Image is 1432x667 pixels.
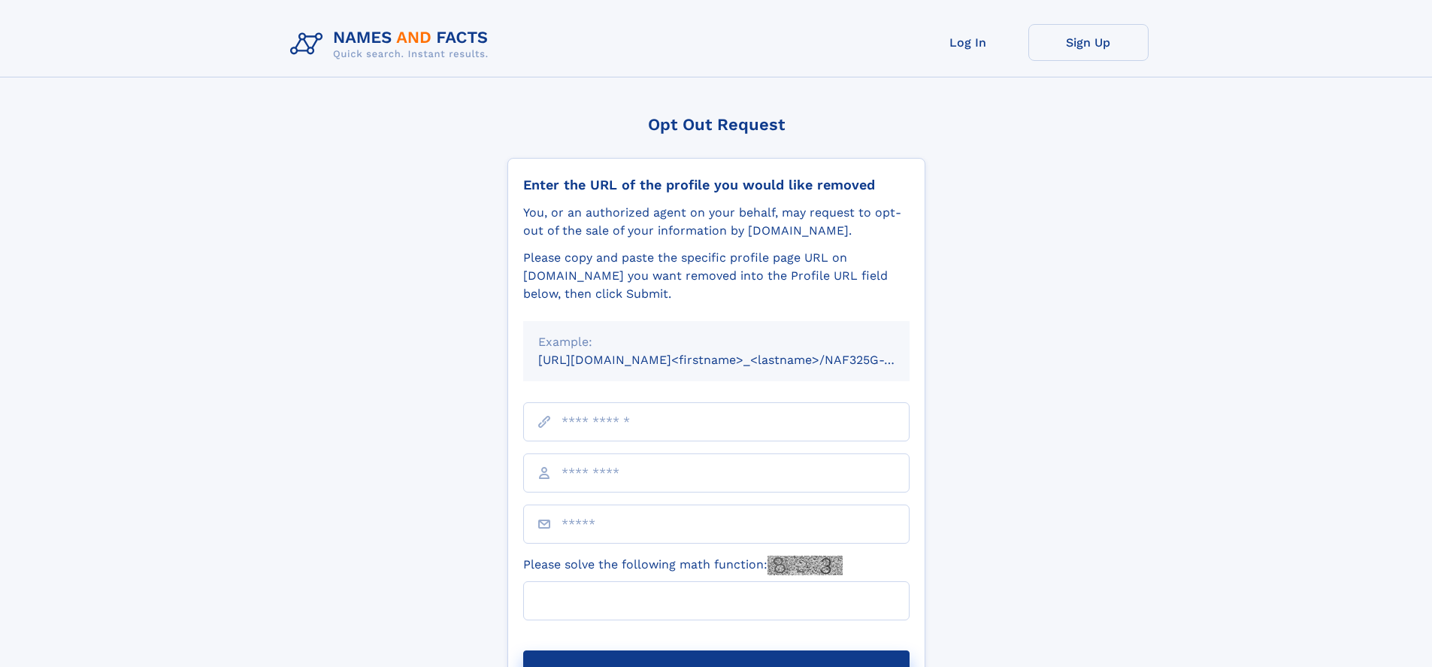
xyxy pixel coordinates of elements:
[507,115,925,134] div: Opt Out Request
[523,177,910,193] div: Enter the URL of the profile you would like removed
[1028,24,1149,61] a: Sign Up
[538,333,895,351] div: Example:
[284,24,501,65] img: Logo Names and Facts
[523,556,843,575] label: Please solve the following math function:
[523,204,910,240] div: You, or an authorized agent on your behalf, may request to opt-out of the sale of your informatio...
[523,249,910,303] div: Please copy and paste the specific profile page URL on [DOMAIN_NAME] you want removed into the Pr...
[908,24,1028,61] a: Log In
[538,353,938,367] small: [URL][DOMAIN_NAME]<firstname>_<lastname>/NAF325G-xxxxxxxx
